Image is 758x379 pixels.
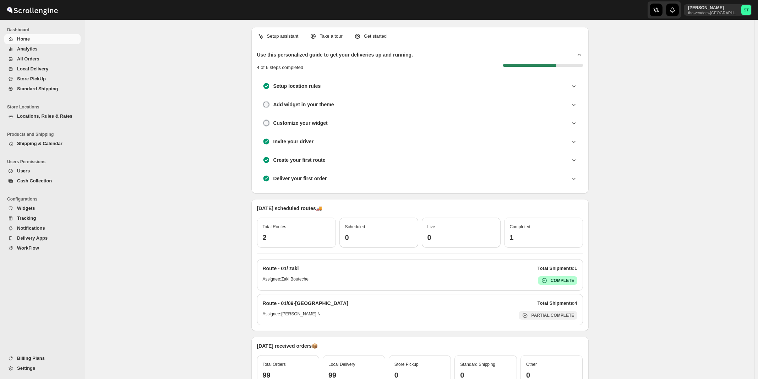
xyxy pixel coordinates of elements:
h2: Route - 01/09-[GEOGRAPHIC_DATA] [263,300,348,307]
h6: Assignee: [PERSON_NAME] N [263,311,321,320]
p: Take a tour [320,33,342,40]
button: Billing Plans [4,353,81,363]
h3: 0 [427,233,495,242]
span: Local Delivery [17,66,48,71]
span: Standard Shipping [460,362,495,367]
span: Notifications [17,225,45,231]
h3: Invite your driver [273,138,314,145]
button: User menu [684,4,752,16]
p: [DATE] scheduled routes 🚚 [257,205,583,212]
span: Configurations [7,196,82,202]
span: Simcha Trieger [741,5,751,15]
button: Home [4,34,81,44]
img: ScrollEngine [6,1,59,19]
h3: 1 [510,233,577,242]
span: Store Locations [7,104,82,110]
p: 4 of 6 steps completed [257,64,304,71]
span: Scheduled [345,224,365,229]
text: ST [744,8,749,12]
button: Settings [4,363,81,373]
span: Settings [17,365,35,371]
h6: Assignee: Zaki Bouteche [263,276,309,285]
span: WorkFlow [17,245,39,251]
p: Setup assistant [267,33,299,40]
b: COMPLETE [551,278,574,283]
p: Total Shipments: 4 [538,300,577,307]
span: Other [526,362,537,367]
h3: 2 [263,233,330,242]
button: WorkFlow [4,243,81,253]
span: Total Routes [263,224,287,229]
span: Store Pickup [394,362,419,367]
p: Get started [364,33,387,40]
span: Users Permissions [7,159,82,165]
span: Analytics [17,46,38,52]
h3: 0 [345,233,413,242]
h2: Route - 01/ zaki [263,265,299,272]
span: Cash Collection [17,178,52,183]
p: the-vendors-[GEOGRAPHIC_DATA] [688,11,738,15]
p: Total Shipments: 1 [538,265,577,272]
h3: Create your first route [273,156,326,164]
p: [PERSON_NAME] [688,5,738,11]
button: Delivery Apps [4,233,81,243]
span: Home [17,36,30,42]
button: Notifications [4,223,81,233]
span: All Orders [17,56,39,62]
h3: Add widget in your theme [273,101,334,108]
button: All Orders [4,54,81,64]
h2: Use this personalized guide to get your deliveries up and running. [257,51,413,58]
span: Local Delivery [328,362,355,367]
h3: Customize your widget [273,119,328,127]
span: Total Orders [263,362,286,367]
h3: Deliver your first order [273,175,327,182]
button: Widgets [4,203,81,213]
button: Cash Collection [4,176,81,186]
span: Store PickUp [17,76,46,81]
span: Dashboard [7,27,82,33]
button: Shipping & Calendar [4,139,81,149]
button: Analytics [4,44,81,54]
span: Shipping & Calendar [17,141,62,146]
span: Standard Shipping [17,86,58,91]
span: Users [17,168,30,174]
span: Tracking [17,215,36,221]
span: Live [427,224,435,229]
span: Billing Plans [17,356,45,361]
span: Locations, Rules & Rates [17,113,72,119]
p: [DATE] received orders 📦 [257,342,583,349]
h3: Setup location rules [273,82,321,90]
span: Completed [510,224,530,229]
span: Delivery Apps [17,235,48,241]
b: PARTIAL COMPLETE [531,313,574,318]
button: Locations, Rules & Rates [4,111,81,121]
span: Products and Shipping [7,132,82,137]
button: Users [4,166,81,176]
span: Widgets [17,205,35,211]
button: Tracking [4,213,81,223]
